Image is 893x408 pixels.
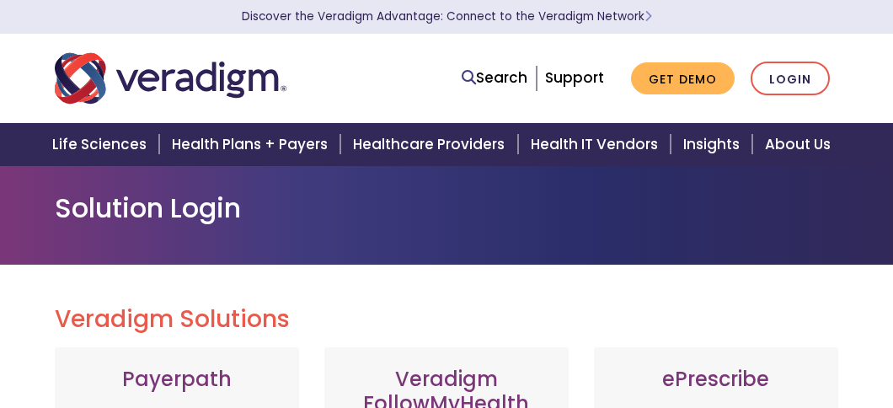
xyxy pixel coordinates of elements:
[545,67,604,88] a: Support
[42,123,162,166] a: Life Sciences
[55,51,286,106] img: Veradigm logo
[755,123,851,166] a: About Us
[55,192,838,224] h1: Solution Login
[673,123,755,166] a: Insights
[644,8,652,24] span: Learn More
[55,305,838,334] h2: Veradigm Solutions
[72,368,282,392] h3: Payerpath
[162,123,343,166] a: Health Plans + Payers
[462,67,527,89] a: Search
[751,62,830,96] a: Login
[242,8,652,24] a: Discover the Veradigm Advantage: Connect to the Veradigm NetworkLearn More
[521,123,673,166] a: Health IT Vendors
[631,62,735,95] a: Get Demo
[611,368,821,392] h3: ePrescribe
[343,123,520,166] a: Healthcare Providers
